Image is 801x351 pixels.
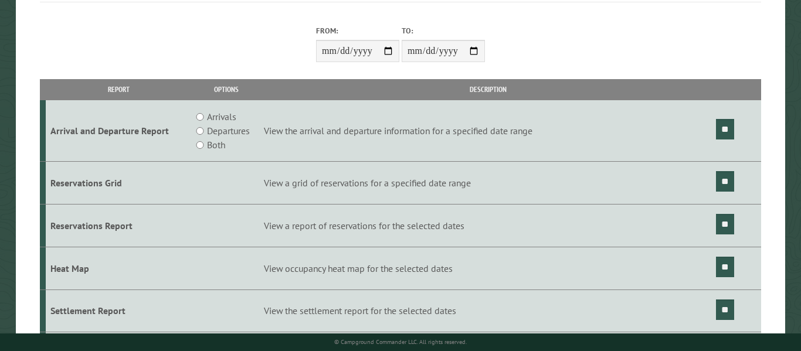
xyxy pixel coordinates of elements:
[262,289,714,332] td: View the settlement report for the selected dates
[262,100,714,162] td: View the arrival and departure information for a specified date range
[262,162,714,205] td: View a grid of reservations for a specified date range
[46,162,191,205] td: Reservations Grid
[46,204,191,247] td: Reservations Report
[46,247,191,289] td: Heat Map
[191,79,262,100] th: Options
[334,338,467,346] small: © Campground Commander LLC. All rights reserved.
[207,138,225,152] label: Both
[262,247,714,289] td: View occupancy heat map for the selected dates
[316,25,399,36] label: From:
[262,204,714,247] td: View a report of reservations for the selected dates
[46,79,191,100] th: Report
[262,79,714,100] th: Description
[46,289,191,332] td: Settlement Report
[207,124,250,138] label: Departures
[402,25,485,36] label: To:
[207,110,236,124] label: Arrivals
[46,100,191,162] td: Arrival and Departure Report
